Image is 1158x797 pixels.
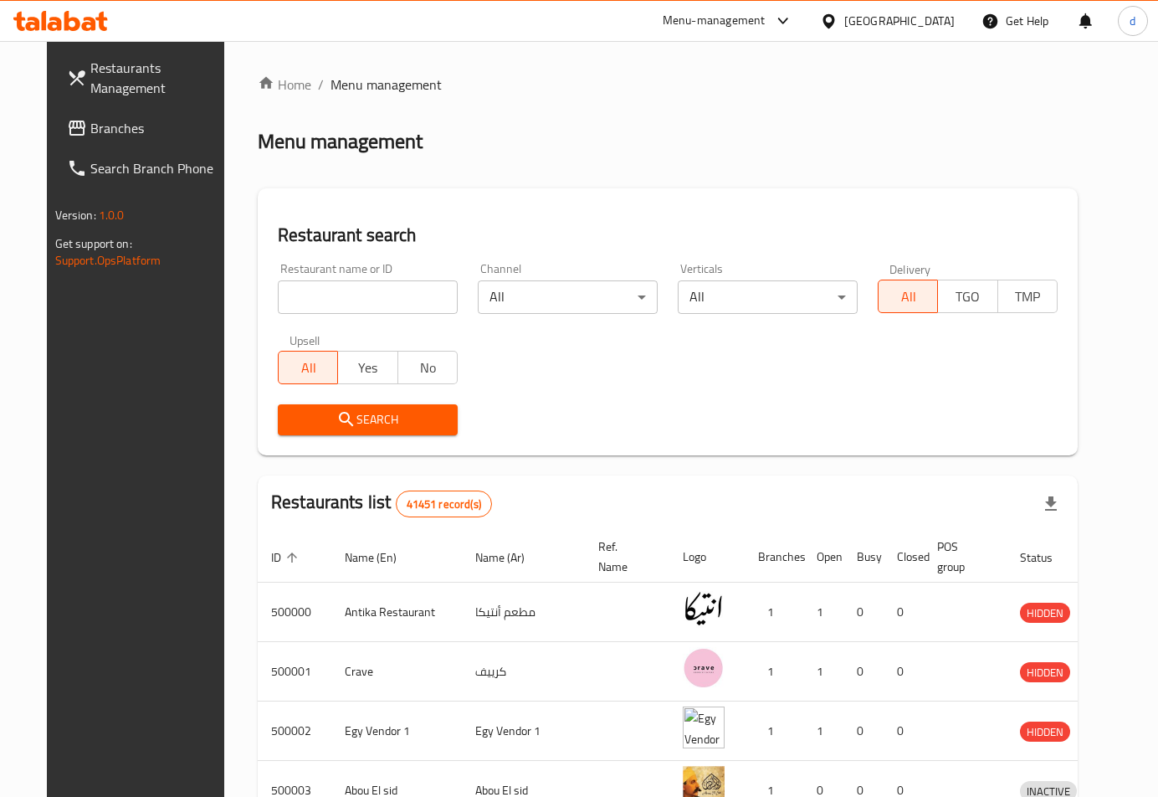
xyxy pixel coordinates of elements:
span: Restaurants Management [90,58,227,98]
td: كرييف [462,642,585,702]
img: Egy Vendor 1 [683,707,725,748]
span: Branches [90,118,227,138]
span: No [405,356,451,380]
span: Search [291,409,444,430]
button: All [278,351,338,384]
td: 1 [803,642,843,702]
a: Support.OpsPlatform [55,249,161,271]
span: POS group [937,537,986,577]
td: 500000 [258,583,331,642]
span: TMP [1005,285,1051,309]
li: / [318,75,324,95]
a: Branches [54,108,240,148]
span: Menu management [330,75,442,95]
span: HIDDEN [1020,722,1070,742]
span: HIDDEN [1020,663,1070,682]
td: Crave [331,642,462,702]
nav: breadcrumb [258,75,1078,95]
th: Busy [843,532,884,583]
div: All [678,280,858,314]
span: Ref. Name [598,537,649,577]
td: 1 [803,702,843,761]
td: 1 [745,702,803,761]
span: All [285,356,331,380]
th: Logo [669,532,745,583]
td: مطعم أنتيكا [462,583,585,642]
span: Get support on: [55,233,132,255]
span: All [885,285,931,309]
span: 1.0.0 [99,204,125,226]
td: 0 [843,702,884,761]
label: Delivery [889,263,931,275]
td: 500001 [258,642,331,702]
td: 1 [745,583,803,642]
div: All [478,280,658,314]
span: Search Branch Phone [90,158,227,178]
a: Search Branch Phone [54,148,240,188]
span: Name (Ar) [475,548,546,568]
th: Open [803,532,843,583]
td: 0 [884,583,924,642]
h2: Restaurants list [271,490,492,517]
span: TGO [945,285,991,309]
td: 1 [803,583,843,642]
span: Name (En) [345,548,418,568]
div: HIDDEN [1020,603,1070,623]
span: Version: [55,204,96,226]
th: Branches [745,532,803,583]
td: 1 [745,642,803,702]
button: TGO [937,280,997,313]
span: 41451 record(s) [397,496,491,512]
th: Closed [884,532,924,583]
div: HIDDEN [1020,662,1070,682]
span: ID [271,548,303,568]
span: Status [1020,548,1074,568]
div: [GEOGRAPHIC_DATA] [844,12,955,30]
td: 0 [884,642,924,702]
div: Total records count [396,491,492,517]
img: Crave [683,647,725,689]
td: Egy Vendor 1 [462,702,585,761]
span: HIDDEN [1020,604,1070,623]
a: Restaurants Management [54,48,240,108]
button: All [878,280,938,313]
label: Upsell [289,334,320,346]
span: Yes [345,356,391,380]
td: 0 [843,642,884,702]
button: Yes [337,351,397,384]
div: HIDDEN [1020,722,1070,742]
h2: Restaurant search [278,223,1058,248]
img: Antika Restaurant [683,588,725,630]
td: 0 [884,702,924,761]
div: Export file [1031,484,1071,524]
td: 0 [843,583,884,642]
td: 500002 [258,702,331,761]
a: Home [258,75,311,95]
span: d [1130,12,1135,30]
input: Search for restaurant name or ID.. [278,280,458,314]
td: Antika Restaurant [331,583,462,642]
h2: Menu management [258,128,423,155]
div: Menu-management [663,11,766,31]
button: No [397,351,458,384]
button: TMP [997,280,1058,313]
button: Search [278,404,458,435]
td: Egy Vendor 1 [331,702,462,761]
